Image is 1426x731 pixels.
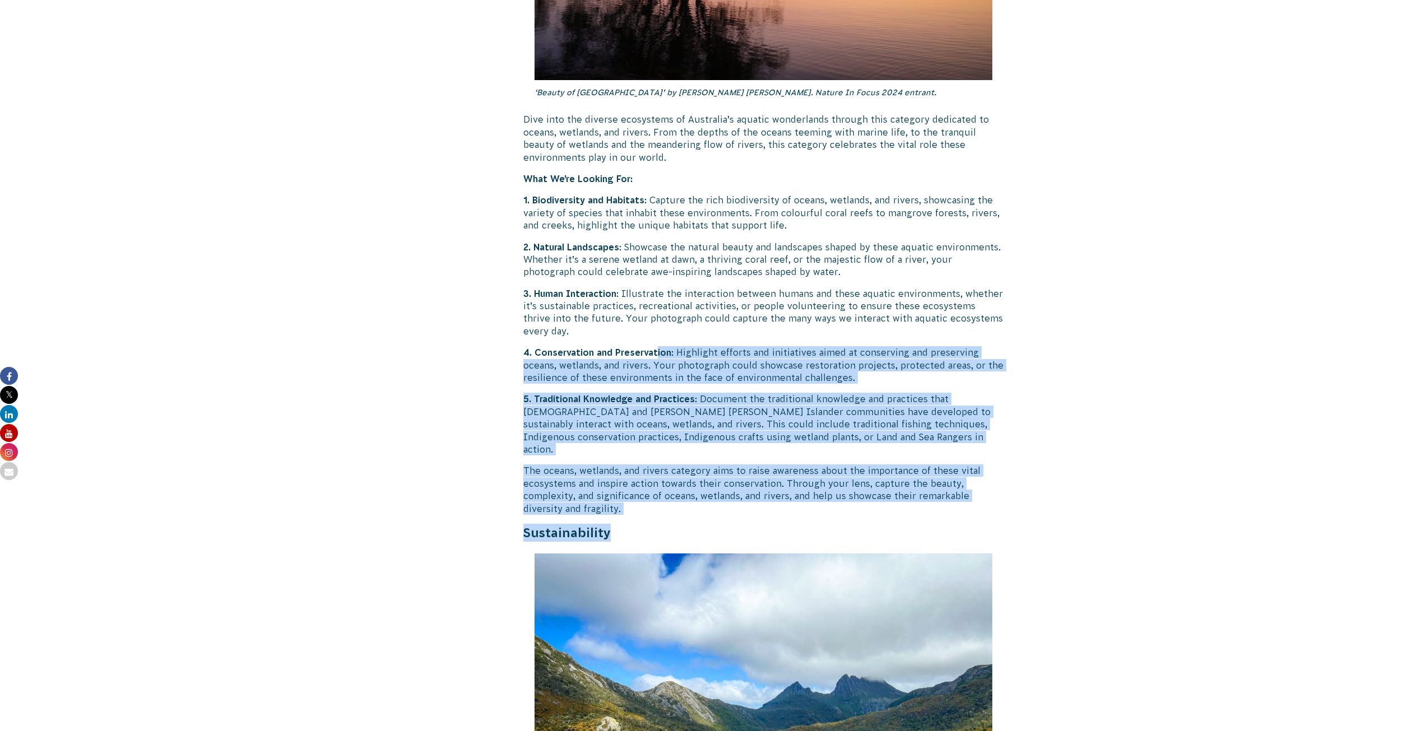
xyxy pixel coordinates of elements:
strong: 2. Natural Landscapes [523,242,619,252]
strong: 5. Traditional Knowledge and Practices [523,394,695,404]
strong: 3. Human Interaction [523,288,616,299]
p: : Capture the rich biodiversity of oceans, wetlands, and rivers, showcasing the variety of specie... [523,194,1004,231]
p: Dive into the diverse ecosystems of Australia’s aquatic wonderlands through this category dedicat... [523,113,1004,164]
p: The oceans, wetlands, and rivers category aims to raise awareness about the importance of these v... [523,464,1004,515]
strong: What We’re Looking For: [523,174,633,184]
p: : Document the traditional knowledge and practices that [DEMOGRAPHIC_DATA] and [PERSON_NAME] [PER... [523,393,1004,455]
strong: 4. Conservation and Preservation [523,347,671,357]
p: : Highlight efforts and initiatives aimed at conserving and preserving oceans, wetlands, and rive... [523,346,1004,384]
strong: Sustainability [523,525,611,540]
p: : Illustrate the interaction between humans and these aquatic environments, whether it’s sustaina... [523,287,1004,338]
strong: 1. Biodiversity and Habitats [523,195,644,205]
p: : Showcase the natural beauty and landscapes shaped by these aquatic environments. Whether it’s a... [523,241,1004,278]
em: ‘Beauty of [GEOGRAPHIC_DATA]’ by [PERSON_NAME] [PERSON_NAME]. Nature In Focus 2024 entrant. [535,88,936,97]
